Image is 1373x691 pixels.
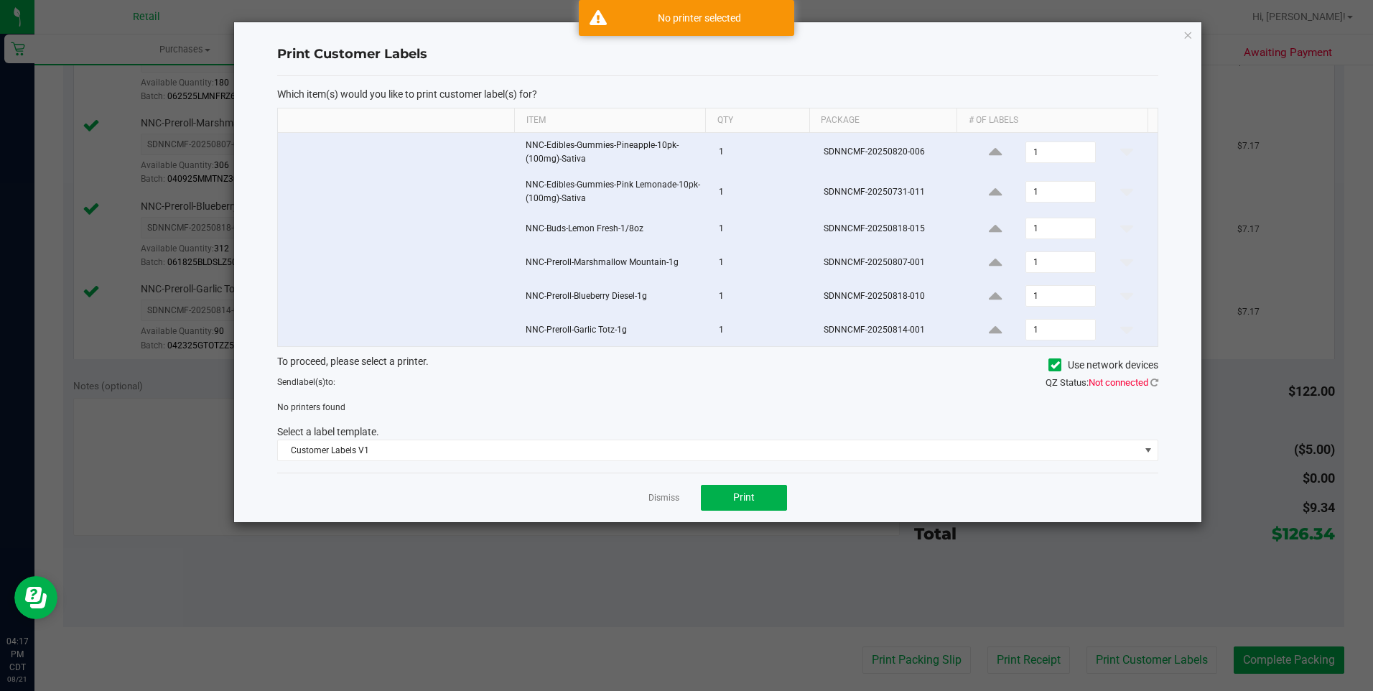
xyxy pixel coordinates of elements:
td: SDNNCMF-20250818-010 [815,279,964,313]
td: SDNNCMF-20250814-001 [815,313,964,346]
div: No printer selected [615,11,783,25]
span: Print [733,491,755,503]
th: # of labels [957,108,1148,133]
td: 1 [710,246,815,279]
td: NNC-Edibles-Gummies-Pink Lemonade-10pk-(100mg)-Sativa [517,172,710,212]
span: Send to: [277,377,335,387]
td: 1 [710,133,815,172]
label: Use network devices [1048,358,1158,373]
th: Item [514,108,705,133]
span: No printers found [277,402,345,412]
div: Select a label template. [266,425,1169,440]
span: Not connected [1089,377,1148,388]
p: Which item(s) would you like to print customer label(s) for? [277,88,1158,101]
td: SDNNCMF-20250807-001 [815,246,964,279]
iframe: Resource center [14,576,57,619]
td: SDNNCMF-20250731-011 [815,172,964,212]
td: NNC-Preroll-Garlic Totz-1g [517,313,710,346]
td: 1 [710,313,815,346]
td: NNC-Buds-Lemon Fresh-1/8oz [517,212,710,246]
div: To proceed, please select a printer. [266,354,1169,376]
h4: Print Customer Labels [277,45,1158,64]
td: 1 [710,172,815,212]
td: 1 [710,212,815,246]
td: SDNNCMF-20250818-015 [815,212,964,246]
td: SDNNCMF-20250820-006 [815,133,964,172]
span: label(s) [297,377,325,387]
button: Print [701,485,787,511]
span: Customer Labels V1 [278,440,1140,460]
th: Qty [705,108,809,133]
th: Package [809,108,957,133]
td: NNC-Preroll-Blueberry Diesel-1g [517,279,710,313]
a: Dismiss [648,492,679,504]
td: 1 [710,279,815,313]
span: QZ Status: [1046,377,1158,388]
td: NNC-Preroll-Marshmallow Mountain-1g [517,246,710,279]
td: NNC-Edibles-Gummies-Pineapple-10pk-(100mg)-Sativa [517,133,710,172]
